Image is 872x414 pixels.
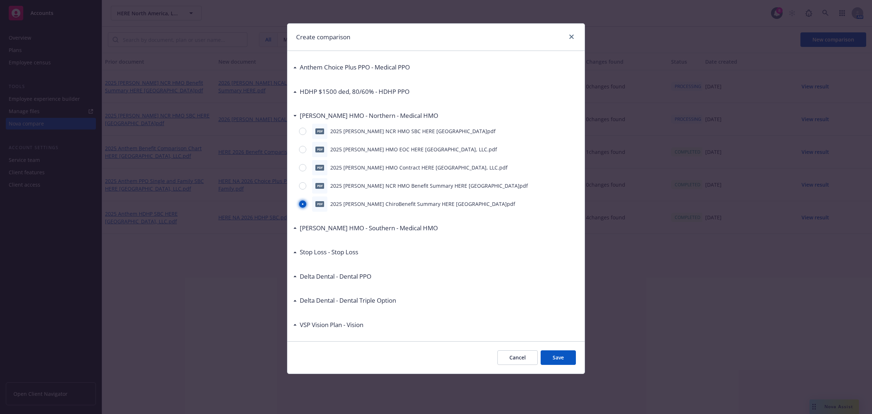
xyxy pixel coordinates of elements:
p: 2025 [PERSON_NAME] NCR HMO Benefit Summary HERE [GEOGRAPHIC_DATA]pdf [330,182,528,190]
div: VSP Vision Plan - Vision [293,320,363,330]
div: HDHP $1500 ded, 80/60% - HDHP PPO [293,87,409,96]
h3: [PERSON_NAME] HMO - Northern - Medical HMO [300,111,438,120]
div: [PERSON_NAME] HMO - Northern - Medical HMO [293,111,438,120]
button: Save [541,350,576,365]
a: close [567,32,576,41]
div: Anthem Choice Plus PPO - Medical PPO [293,63,410,72]
span: pdf [315,183,324,188]
h3: Delta Dental - Dental PPO [300,272,371,281]
div: Delta Dental - Dental PPO [293,272,371,281]
span: pdf [315,201,324,207]
button: Cancel [497,350,538,365]
h3: [PERSON_NAME] HMO - Southern - Medical HMO [300,223,438,233]
span: pdf [315,128,324,134]
span: pdf [315,165,324,170]
div: [PERSON_NAME] HMO - Southern - Medical HMO [293,223,438,233]
p: 2025 [PERSON_NAME] ChiroBenefit Summary HERE [GEOGRAPHIC_DATA]pdf [330,200,515,208]
p: 2025 [PERSON_NAME] HMO Contract HERE [GEOGRAPHIC_DATA], LLC.pdf [330,164,508,171]
h3: Anthem Choice Plus PPO - Medical PPO [300,63,410,72]
h3: Delta Dental - Dental Triple Option [300,296,396,305]
h3: HDHP $1500 ded, 80/60% - HDHP PPO [300,87,409,96]
h3: Stop Loss - Stop Loss [300,247,358,257]
p: 2025 [PERSON_NAME] HMO EOC HERE [GEOGRAPHIC_DATA], LLC.pdf [330,146,497,153]
div: Delta Dental - Dental Triple Option [293,296,396,305]
div: Stop Loss - Stop Loss [293,247,358,257]
span: pdf [315,147,324,152]
h3: VSP Vision Plan - Vision [300,320,363,330]
h1: Create comparison [296,32,350,42]
p: 2025 [PERSON_NAME] NCR HMO SBC HERE [GEOGRAPHIC_DATA]pdf [330,127,496,135]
